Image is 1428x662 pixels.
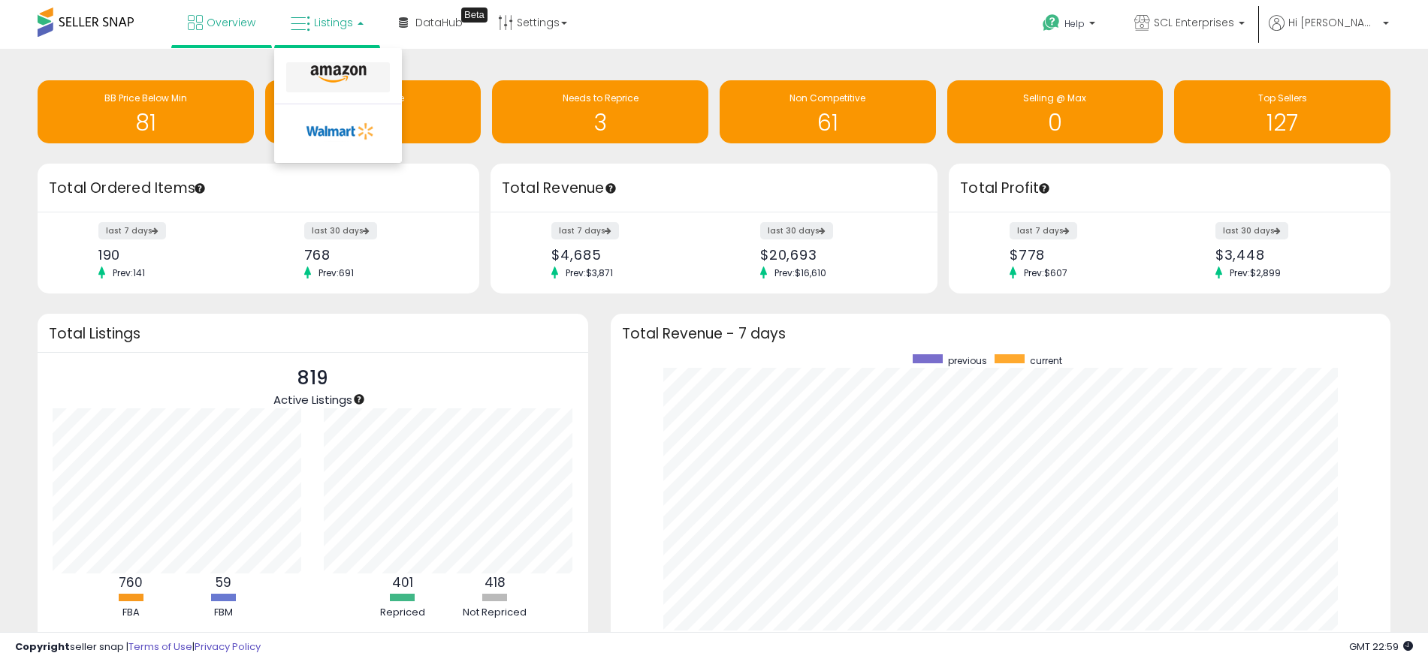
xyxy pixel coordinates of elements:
h3: Total Profit [960,178,1379,199]
a: Inventory Age 0 [265,80,482,143]
span: Prev: 141 [105,266,152,279]
label: last 7 days [1010,222,1077,239]
div: Not Repriced [450,606,540,620]
div: Tooltip anchor [1037,182,1051,195]
span: Non Competitive [789,92,865,104]
h1: 0 [955,110,1156,135]
span: Top Sellers [1258,92,1307,104]
div: Tooltip anchor [461,8,488,23]
div: $778 [1010,247,1158,263]
span: Selling @ Max [1023,92,1086,104]
span: DataHub [415,15,463,30]
span: previous [948,354,987,367]
h3: Total Listings [49,328,577,339]
p: 819 [273,364,352,393]
span: SCL Enterprises [1154,15,1234,30]
label: last 7 days [551,222,619,239]
div: Tooltip anchor [352,393,366,406]
a: Hi [PERSON_NAME] [1269,15,1389,49]
h3: Total Ordered Items [49,178,468,199]
div: FBM [178,606,268,620]
b: 401 [392,573,413,591]
a: Needs to Reprice 3 [492,80,708,143]
span: Prev: $2,899 [1222,266,1288,279]
div: 190 [98,247,247,263]
b: 760 [119,573,143,591]
h3: Total Revenue - 7 days [622,328,1379,339]
span: Prev: $607 [1016,266,1075,279]
span: Listings [314,15,353,30]
a: Terms of Use [128,639,192,654]
span: Inventory Age [342,92,404,104]
h3: Total Revenue [502,178,926,199]
a: Top Sellers 127 [1174,80,1390,143]
a: Non Competitive 61 [720,80,936,143]
span: Needs to Reprice [563,92,639,104]
div: Repriced [358,606,448,620]
span: Prev: $3,871 [558,266,620,279]
b: 59 [216,573,231,591]
h1: 0 [273,110,474,135]
div: FBA [86,606,176,620]
div: 768 [304,247,453,263]
span: 2025-08-11 22:59 GMT [1349,639,1413,654]
a: Help [1031,2,1110,49]
div: Tooltip anchor [604,182,617,195]
strong: Copyright [15,639,70,654]
div: $20,693 [760,247,911,263]
h1: 3 [500,110,701,135]
i: Get Help [1042,14,1061,32]
h1: 81 [45,110,246,135]
div: $4,685 [551,247,702,263]
span: Prev: $16,610 [767,266,834,279]
a: Selling @ Max 0 [947,80,1164,143]
h1: 61 [727,110,928,135]
span: current [1030,354,1062,367]
span: Hi [PERSON_NAME] [1288,15,1378,30]
span: Overview [207,15,255,30]
label: last 30 days [1215,222,1288,239]
span: Prev: 691 [311,266,361,279]
label: last 7 days [98,222,166,239]
b: 418 [485,573,506,591]
span: Help [1064,17,1085,30]
span: Active Listings [273,392,352,408]
a: Privacy Policy [195,639,261,654]
label: last 30 days [304,222,377,239]
a: BB Price Below Min 81 [38,80,254,143]
div: $3,448 [1215,247,1364,263]
span: BB Price Below Min [104,92,187,104]
div: Tooltip anchor [193,182,207,195]
div: seller snap | | [15,640,261,654]
label: last 30 days [760,222,833,239]
h1: 127 [1182,110,1383,135]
